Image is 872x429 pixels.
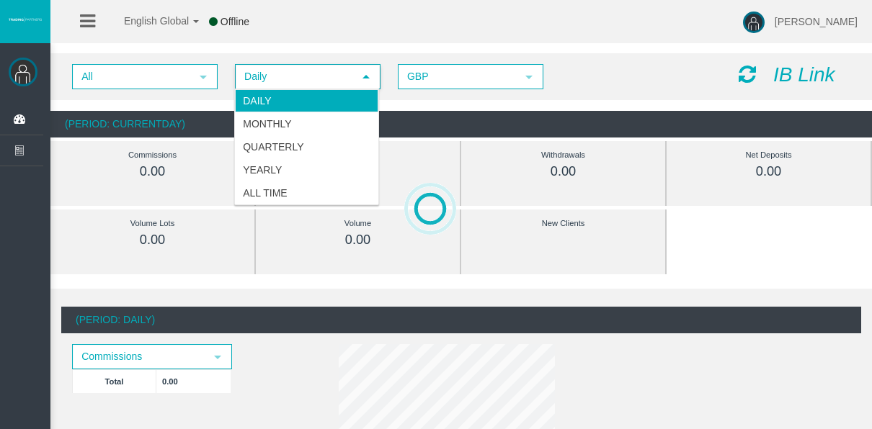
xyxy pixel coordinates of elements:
[212,351,223,363] span: select
[235,112,378,135] li: Monthly
[83,147,222,163] div: Commissions
[74,66,190,88] span: All
[775,16,858,27] span: [PERSON_NAME]
[74,346,205,368] span: Commissions
[83,232,222,248] div: 0.00
[235,89,378,112] li: Daily
[156,369,231,393] td: 0.00
[73,369,156,393] td: Total
[105,15,189,27] span: English Global
[360,71,372,83] span: select
[83,215,222,232] div: Volume Lots
[288,215,427,232] div: Volume
[61,307,861,333] div: (Period: Daily)
[399,66,516,88] span: GBP
[235,181,378,204] li: All Time
[235,158,378,181] li: Yearly
[699,163,838,180] div: 0.00
[50,111,872,137] div: (Period: CurrentDay)
[83,163,222,180] div: 0.00
[523,71,535,83] span: select
[221,16,249,27] span: Offline
[699,147,838,163] div: Net Deposits
[494,163,633,180] div: 0.00
[743,12,765,33] img: user-image
[773,63,835,86] i: IB Link
[197,71,209,83] span: select
[236,66,353,88] span: Daily
[288,232,427,248] div: 0.00
[494,147,633,163] div: Withdrawals
[7,17,43,22] img: logo.svg
[739,64,756,84] i: Reload Dashboard
[235,135,378,158] li: Quarterly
